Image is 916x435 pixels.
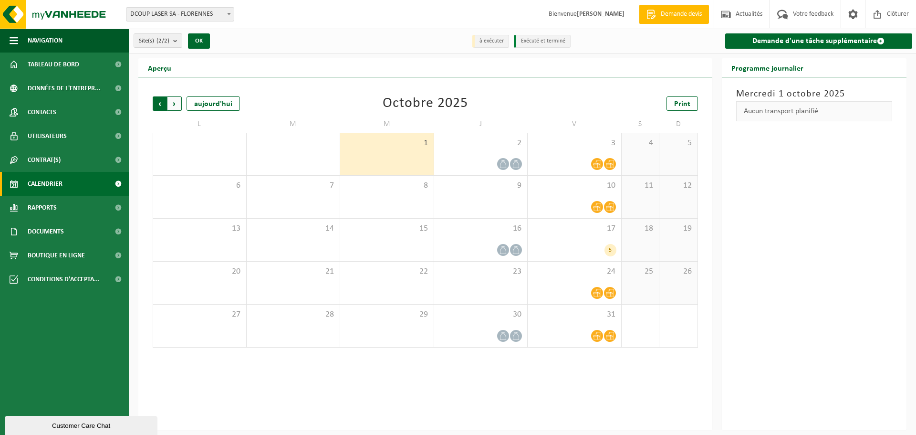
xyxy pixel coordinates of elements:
span: 12 [664,180,692,191]
a: Demande devis [639,5,709,24]
span: Rapports [28,196,57,220]
span: 10 [532,180,616,191]
span: Données de l'entrepr... [28,76,101,100]
button: OK [188,33,210,49]
span: 14 [251,223,335,234]
h3: Mercredi 1 octobre 2025 [736,87,893,101]
span: Contacts [28,100,56,124]
span: 11 [626,180,655,191]
span: 24 [532,266,616,277]
span: 9 [439,180,523,191]
count: (2/2) [156,38,169,44]
span: Suivant [167,96,182,111]
span: 6 [158,180,241,191]
span: 26 [664,266,692,277]
button: Site(s)(2/2) [134,33,182,48]
span: 18 [626,223,655,234]
span: 13 [158,223,241,234]
span: 15 [345,223,429,234]
span: Boutique en ligne [28,244,85,267]
span: Documents [28,220,64,244]
a: Print [666,96,698,111]
span: 23 [439,266,523,277]
span: 31 [532,309,616,320]
span: Demande devis [658,10,704,19]
span: Calendrier [28,172,62,196]
span: 2 [439,138,523,149]
div: aujourd'hui [187,96,240,111]
span: 25 [626,266,655,277]
td: S [622,116,660,133]
td: L [153,116,247,133]
span: 5 [664,138,692,149]
li: Exécuté et terminé [514,35,571,48]
span: DCOUP LASER SA - FLORENNES [126,8,234,21]
div: Octobre 2025 [383,96,468,111]
span: 4 [626,138,655,149]
td: V [528,116,622,133]
iframe: chat widget [5,414,159,435]
span: Print [674,100,690,108]
h2: Aperçu [138,58,181,77]
span: 28 [251,309,335,320]
span: 21 [251,266,335,277]
td: M [340,116,434,133]
span: 22 [345,266,429,277]
span: Utilisateurs [28,124,67,148]
span: 16 [439,223,523,234]
span: 1 [345,138,429,149]
span: 7 [251,180,335,191]
td: J [434,116,528,133]
li: à exécuter [472,35,509,48]
span: Tableau de bord [28,53,79,76]
span: 19 [664,223,692,234]
td: D [659,116,697,133]
span: 3 [532,138,616,149]
div: Aucun transport planifié [736,101,893,121]
span: Précédent [153,96,167,111]
span: 8 [345,180,429,191]
span: Contrat(s) [28,148,61,172]
strong: [PERSON_NAME] [577,11,625,18]
span: Site(s) [139,34,169,48]
span: 20 [158,266,241,277]
span: 27 [158,309,241,320]
span: Conditions d'accepta... [28,267,100,291]
h2: Programme journalier [722,58,813,77]
td: M [247,116,341,133]
span: 17 [532,223,616,234]
span: DCOUP LASER SA - FLORENNES [126,7,234,21]
span: 30 [439,309,523,320]
a: Demande d'une tâche supplémentaire [725,33,913,49]
span: Navigation [28,29,62,53]
div: 5 [604,244,616,256]
span: 29 [345,309,429,320]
